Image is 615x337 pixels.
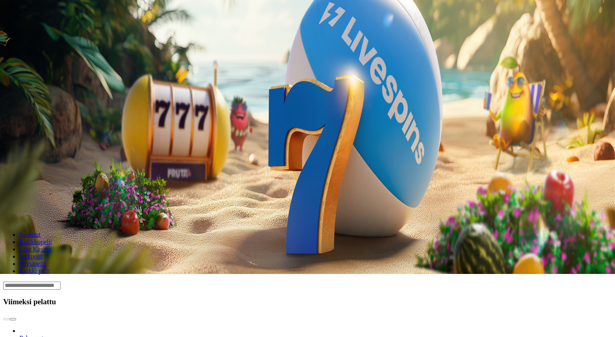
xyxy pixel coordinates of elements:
header: Lobby [3,217,612,290]
h3: Viimeksi pelattu [3,297,612,306]
a: Kaikki pelit [19,267,50,274]
nav: Lobby [3,217,612,275]
a: Jackpotit [19,253,43,260]
button: prev slide [3,318,10,320]
a: Kolikkopelit [19,238,52,245]
button: next slide [10,318,16,320]
a: Suositut [19,231,40,238]
a: Live Kasino [19,246,51,253]
a: Pöytäpelit [19,260,46,267]
input: Search [3,282,61,290]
